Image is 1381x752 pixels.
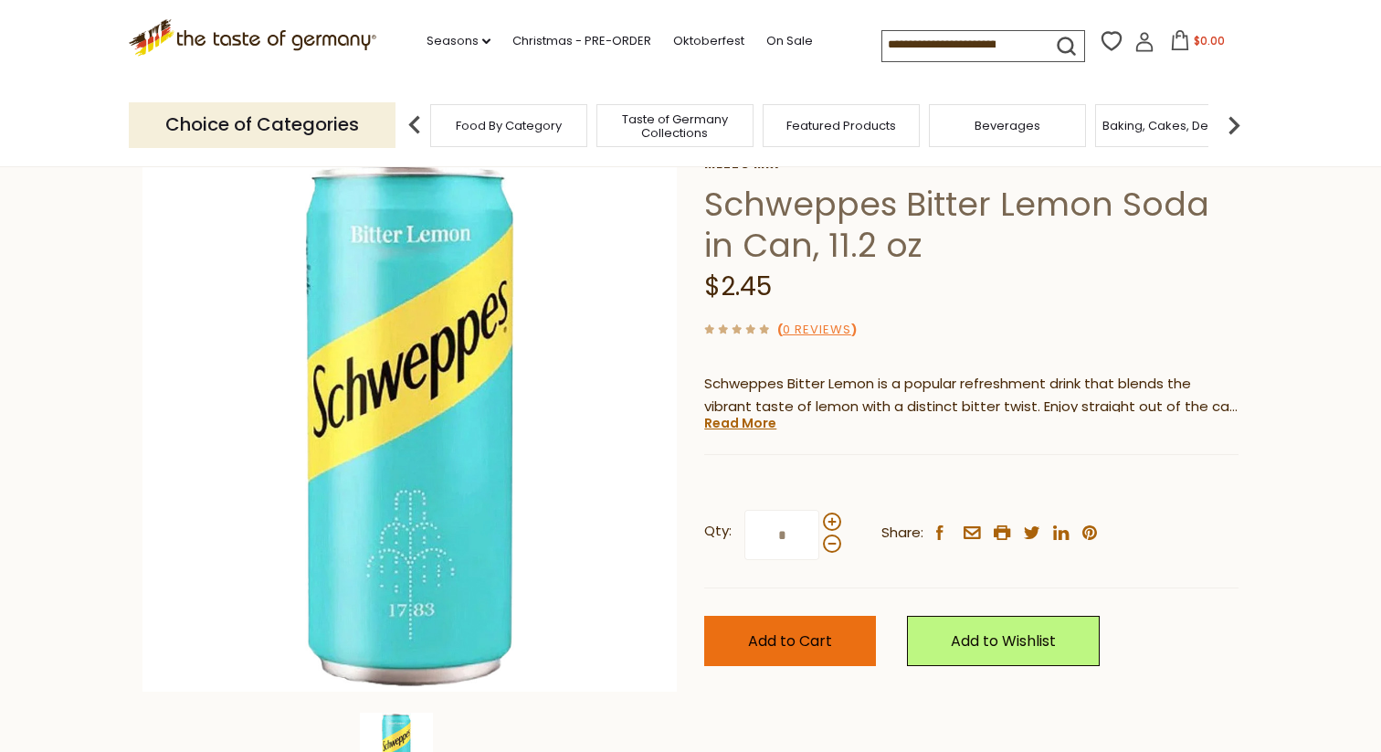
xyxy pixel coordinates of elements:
[783,321,851,340] a: 0 Reviews
[744,510,819,560] input: Qty:
[427,31,490,51] a: Seasons
[881,522,923,545] span: Share:
[975,119,1040,132] a: Beverages
[673,31,744,51] a: Oktoberfest
[704,414,776,432] a: Read More
[512,31,651,51] a: Christmas - PRE-ORDER
[704,616,876,666] button: Add to Cart
[456,119,562,132] a: Food By Category
[602,112,748,140] a: Taste of Germany Collections
[1194,33,1225,48] span: $0.00
[766,31,813,51] a: On Sale
[396,107,433,143] img: previous arrow
[704,520,732,543] strong: Qty:
[142,157,677,692] img: Schweppes Bitter Lemon Soda in Can, 11.2 oz
[704,157,1239,172] a: Mezzo Mix
[748,630,832,651] span: Add to Cart
[1102,119,1244,132] a: Baking, Cakes, Desserts
[1158,30,1236,58] button: $0.00
[704,373,1239,418] p: Schweppes Bitter Lemon is a popular refreshment drink that blends the vibrant taste of lemon with...
[786,119,896,132] a: Featured Products
[777,321,857,338] span: ( )
[704,269,772,304] span: $2.45
[704,184,1239,266] h1: Schweppes Bitter Lemon Soda in Can, 11.2 oz
[129,102,395,147] p: Choice of Categories
[1216,107,1252,143] img: next arrow
[907,616,1100,666] a: Add to Wishlist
